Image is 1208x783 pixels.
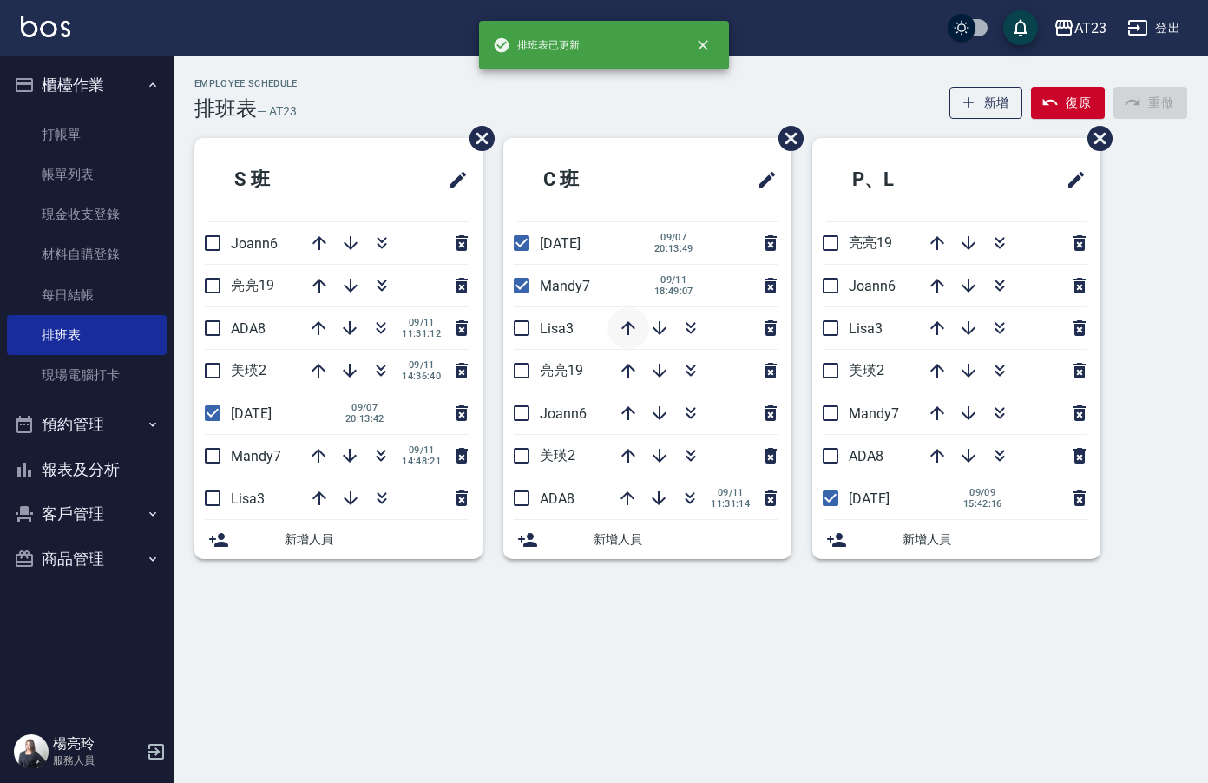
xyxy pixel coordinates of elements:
[654,243,693,254] span: 20:13:49
[594,530,778,549] span: 新增人員
[7,491,167,536] button: 客戶管理
[402,371,441,382] span: 14:36:40
[402,456,441,467] span: 14:48:21
[7,315,167,355] a: 排班表
[231,448,281,464] span: Mandy7
[746,159,778,201] span: 修改班表的標題
[540,235,581,252] span: [DATE]
[402,444,441,456] span: 09/11
[654,274,693,286] span: 09/11
[437,159,469,201] span: 修改班表的標題
[402,328,441,339] span: 11:31:12
[231,277,274,293] span: 亮亮19
[1031,87,1105,119] button: 復原
[711,498,750,510] span: 11:31:14
[231,320,266,337] span: ADA8
[21,16,70,37] img: Logo
[231,362,266,378] span: 美瑛2
[231,405,272,422] span: [DATE]
[208,148,366,211] h2: S 班
[849,362,884,378] span: 美瑛2
[503,520,791,559] div: 新增人員
[231,490,265,507] span: Lisa3
[345,413,384,424] span: 20:13:42
[1120,12,1187,44] button: 登出
[949,87,1023,119] button: 新增
[7,536,167,582] button: 商品管理
[540,362,583,378] span: 亮亮19
[257,102,297,121] h6: — AT23
[963,498,1002,510] span: 15:42:16
[194,96,257,121] h3: 排班表
[456,113,497,164] span: 刪除班表
[684,26,722,64] button: close
[849,278,896,294] span: Joann6
[7,355,167,395] a: 現場電腦打卡
[231,235,278,252] span: Joann6
[849,320,883,337] span: Lisa3
[812,520,1100,559] div: 新增人員
[7,63,167,108] button: 櫃檯作業
[194,520,483,559] div: 新增人員
[849,448,883,464] span: ADA8
[963,487,1002,498] span: 09/09
[540,447,575,464] span: 美瑛2
[194,78,298,89] h2: Employee Schedule
[7,194,167,234] a: 現金收支登錄
[53,735,141,753] h5: 楊亮玲
[7,275,167,315] a: 每日結帳
[903,530,1087,549] span: 新增人員
[1074,113,1115,164] span: 刪除班表
[540,405,587,422] span: Joann6
[53,753,141,768] p: 服務人員
[849,405,899,422] span: Mandy7
[765,113,806,164] span: 刪除班表
[1047,10,1113,46] button: AT23
[654,286,693,297] span: 18:49:07
[345,402,384,413] span: 09/07
[849,490,890,507] span: [DATE]
[7,155,167,194] a: 帳單列表
[826,148,988,211] h2: P、L
[711,487,750,498] span: 09/11
[7,402,167,447] button: 預約管理
[849,234,892,251] span: 亮亮19
[7,234,167,274] a: 材料自購登錄
[493,36,580,54] span: 排班表已更新
[540,490,574,507] span: ADA8
[1003,10,1038,45] button: save
[654,232,693,243] span: 09/07
[540,278,590,294] span: Mandy7
[14,734,49,769] img: Person
[285,530,469,549] span: 新增人員
[7,115,167,155] a: 打帳單
[1055,159,1087,201] span: 修改班表的標題
[7,447,167,492] button: 報表及分析
[1074,17,1106,39] div: AT23
[402,317,441,328] span: 09/11
[540,320,574,337] span: Lisa3
[517,148,675,211] h2: C 班
[402,359,441,371] span: 09/11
